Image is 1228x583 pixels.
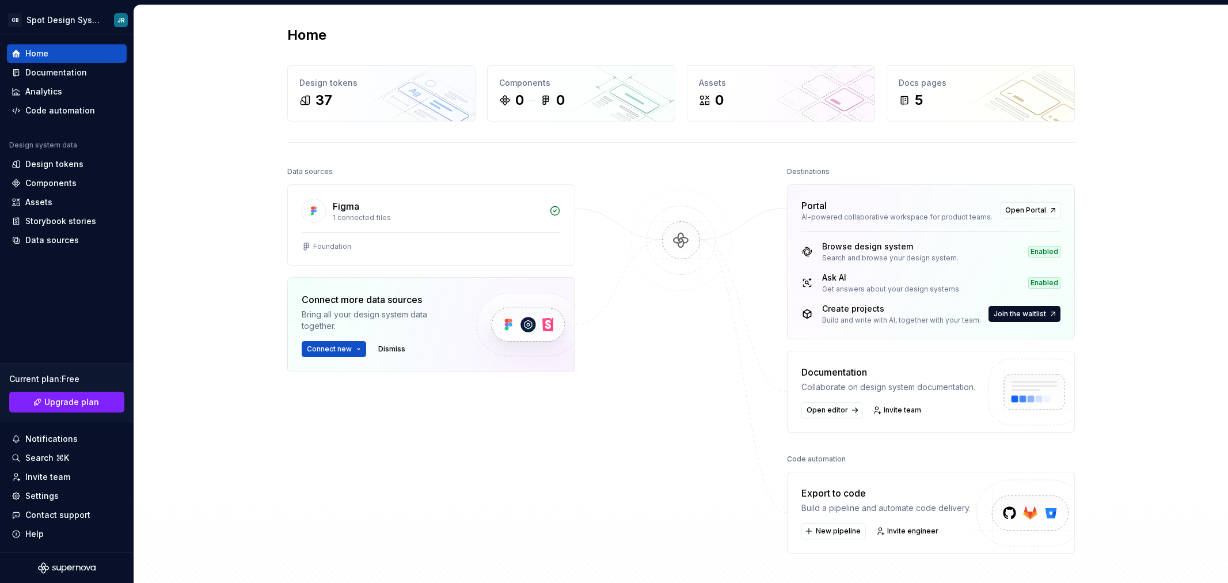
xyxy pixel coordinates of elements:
[787,451,846,467] div: Code automation
[822,316,981,325] div: Build and write with AI, together with your team.
[787,164,830,180] div: Destinations
[7,231,127,249] a: Data sources
[801,486,971,500] div: Export to code
[25,86,62,97] div: Analytics
[687,65,875,122] a: Assets0
[7,63,127,82] a: Documentation
[9,392,124,412] button: Upgrade plan
[25,452,69,464] div: Search ⌘K
[302,309,457,332] div: Bring all your design system data together.
[801,523,866,539] button: New pipeline
[499,77,663,89] div: Components
[7,525,127,543] button: Help
[715,91,724,109] div: 0
[807,406,848,415] span: Open editor
[822,253,959,263] div: Search and browse your design system.
[302,293,457,306] div: Connect more data sources
[1028,246,1060,258] div: Enabled
[25,196,52,208] div: Assets
[25,234,79,246] div: Data sources
[9,373,124,385] div: Current plan : Free
[873,523,944,539] a: Invite engineer
[25,471,70,483] div: Invite team
[887,527,938,536] span: Invite engineer
[801,365,975,379] div: Documentation
[302,341,366,357] button: Connect new
[25,105,95,116] div: Code automation
[38,562,96,574] svg: Supernova Logo
[822,303,981,315] div: Create projects
[287,164,333,180] div: Data sources
[994,309,1046,319] span: Join the waitlist
[2,7,131,32] button: GBSpot Design SystemJR
[801,502,971,514] div: Build a pipeline and automate code delivery.
[333,213,542,222] div: 1 connected files
[25,528,44,540] div: Help
[7,44,127,63] a: Home
[378,344,405,354] span: Dismiss
[7,193,127,211] a: Assets
[333,199,359,213] div: Figma
[299,77,463,89] div: Design tokens
[313,242,351,251] div: Foundation
[7,506,127,524] button: Contact support
[307,344,352,354] span: Connect new
[7,468,127,486] a: Invite team
[7,82,127,101] a: Analytics
[801,402,862,418] a: Open editor
[822,241,959,252] div: Browse design system
[117,16,125,25] div: JR
[869,402,926,418] a: Invite team
[25,215,96,227] div: Storybook stories
[26,14,100,26] div: Spot Design System
[487,65,675,122] a: Components00
[822,285,961,294] div: Get answers about your design systems.
[822,272,961,283] div: Ask AI
[25,158,83,170] div: Design tokens
[287,26,326,44] h2: Home
[801,199,827,213] div: Portal
[315,91,332,109] div: 37
[1028,277,1060,289] div: Enabled
[25,509,90,521] div: Contact support
[373,341,410,357] button: Dismiss
[25,48,48,59] div: Home
[9,141,77,150] div: Design system data
[884,406,921,415] span: Invite team
[915,91,923,109] div: 5
[287,65,476,122] a: Design tokens37
[1005,206,1046,215] span: Open Portal
[699,77,863,89] div: Assets
[556,91,565,109] div: 0
[801,381,975,393] div: Collaborate on design system documentation.
[25,67,87,78] div: Documentation
[7,487,127,505] a: Settings
[887,65,1075,122] a: Docs pages5
[7,155,127,173] a: Design tokens
[7,212,127,230] a: Storybook stories
[515,91,524,109] div: 0
[7,449,127,467] button: Search ⌘K
[25,433,78,445] div: Notifications
[44,396,99,408] span: Upgrade plan
[7,174,127,192] a: Components
[25,490,59,502] div: Settings
[1000,202,1060,218] a: Open Portal
[989,306,1060,322] button: Join the waitlist
[7,101,127,120] a: Code automation
[7,430,127,448] button: Notifications
[899,77,1063,89] div: Docs pages
[801,213,993,222] div: AI-powered collaborative workspace for product teams.
[816,527,861,536] span: New pipeline
[8,13,22,27] div: GB
[287,184,575,266] a: Figma1 connected filesFoundation
[25,177,77,189] div: Components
